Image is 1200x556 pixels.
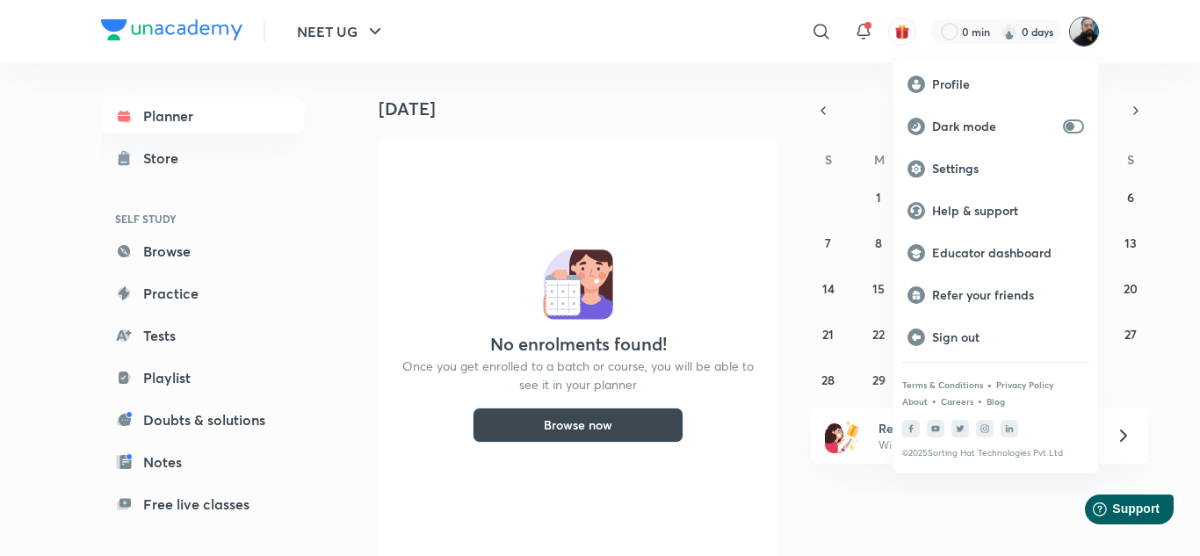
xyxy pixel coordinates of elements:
a: About [902,396,928,407]
a: Blog [987,396,1005,407]
p: Profile [932,76,1084,92]
a: Help & support [893,190,1098,232]
p: Dark mode [932,119,1056,134]
a: Careers [941,396,973,407]
a: Settings [893,148,1098,190]
p: © 2025 Sorting Hat Technologies Pvt Ltd [902,448,1089,459]
a: Educator dashboard [893,232,1098,274]
p: Settings [932,161,1084,177]
a: Profile [893,63,1098,105]
p: Educator dashboard [932,245,1084,261]
a: Terms & Conditions [902,379,983,390]
p: Refer your friends [932,287,1084,303]
iframe: Help widget launcher [1044,487,1181,537]
div: • [931,393,937,408]
div: • [987,377,993,393]
p: Sign out [932,329,1084,345]
a: Refer your friends [893,274,1098,316]
p: Help & support [932,203,1084,219]
a: Privacy Policy [996,379,1053,390]
div: • [977,393,983,408]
